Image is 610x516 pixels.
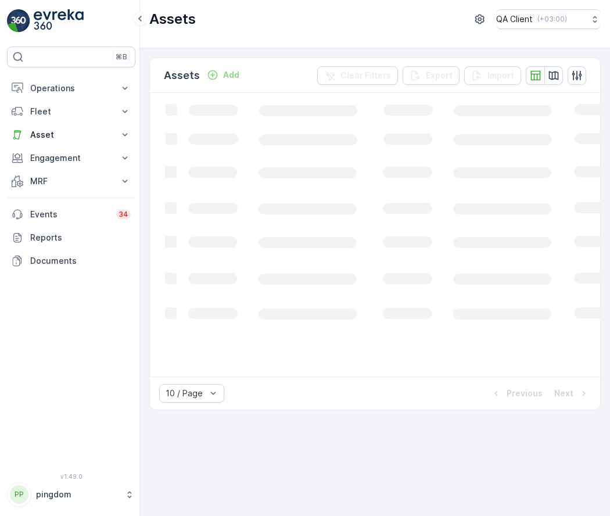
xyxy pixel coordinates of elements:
[7,170,135,193] button: MRF
[34,9,84,33] img: logo_light-DOdMpM7g.png
[36,489,119,500] p: pingdom
[30,106,112,117] p: Fleet
[10,485,28,504] div: PP
[30,129,112,141] p: Asset
[7,249,135,273] a: Documents
[202,68,244,82] button: Add
[30,209,109,220] p: Events
[496,13,533,25] p: QA Client
[30,232,131,243] p: Reports
[464,66,521,85] button: Import
[496,9,601,29] button: QA Client(+03:00)
[30,255,131,267] p: Documents
[30,83,112,94] p: Operations
[554,388,573,399] p: Next
[7,77,135,100] button: Operations
[7,482,135,507] button: PPpingdom
[30,175,112,187] p: MRF
[7,203,135,226] a: Events34
[164,67,200,84] p: Assets
[149,10,196,28] p: Assets
[7,146,135,170] button: Engagement
[507,388,543,399] p: Previous
[489,386,544,400] button: Previous
[7,100,135,123] button: Fleet
[317,66,398,85] button: Clear Filters
[537,15,567,24] p: ( +03:00 )
[116,52,127,62] p: ⌘B
[7,473,135,480] span: v 1.49.0
[487,70,514,81] p: Import
[30,152,112,164] p: Engagement
[340,70,391,81] p: Clear Filters
[426,70,453,81] p: Export
[7,123,135,146] button: Asset
[403,66,460,85] button: Export
[7,9,30,33] img: logo
[223,69,239,81] p: Add
[7,226,135,249] a: Reports
[553,386,591,400] button: Next
[119,210,128,219] p: 34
